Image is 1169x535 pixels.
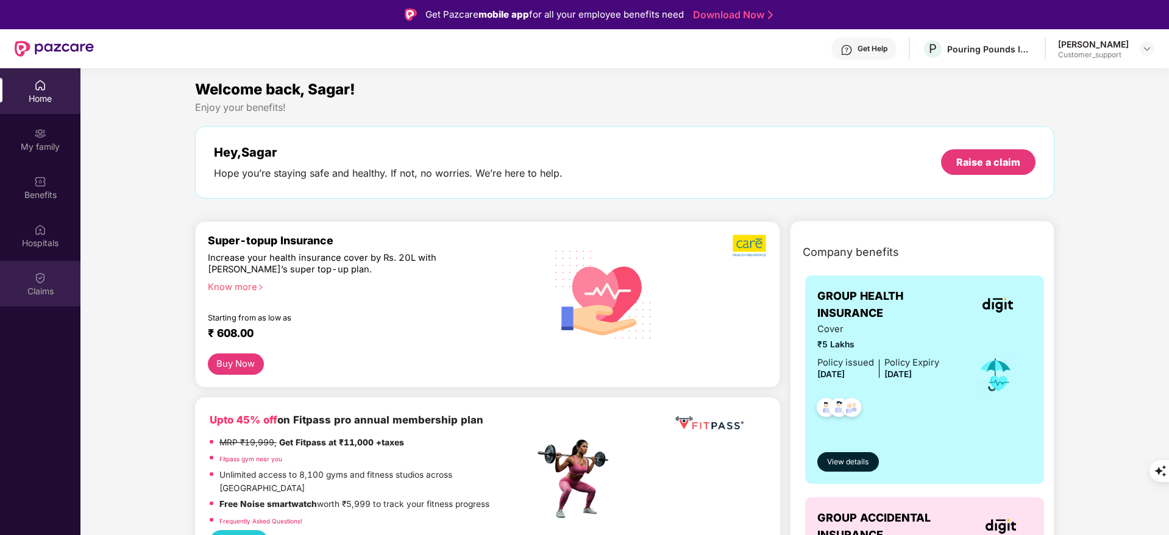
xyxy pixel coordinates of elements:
[34,175,46,188] img: svg+xml;base64,PHN2ZyBpZD0iQmVuZWZpdHMiIHhtbG5zPSJodHRwOi8vd3d3LnczLm9yZy8yMDAwL3N2ZyIgd2lkdGg9Ij...
[208,327,522,341] div: ₹ 608.00
[405,9,417,21] img: Logo
[34,127,46,140] img: svg+xml;base64,PHN2ZyB3aWR0aD0iMjAiIGhlaWdodD0iMjAiIHZpZXdCb3g9IjAgMCAyMCAyMCIgZmlsbD0ibm9uZSIgeG...
[693,9,769,21] a: Download Now
[34,224,46,236] img: svg+xml;base64,PHN2ZyBpZD0iSG9zcGl0YWxzIiB4bWxucz0iaHR0cDovL3d3dy53My5vcmcvMjAwMC9zdmciIHdpZHRoPS...
[1142,44,1152,54] img: svg+xml;base64,PHN2ZyBpZD0iRHJvcGRvd24tMzJ4MzIiIHhtbG5zPSJodHRwOi8vd3d3LnczLm9yZy8yMDAwL3N2ZyIgd2...
[817,288,963,322] span: GROUP HEALTH INSURANCE
[840,44,853,56] img: svg+xml;base64,PHN2ZyBpZD0iSGVscC0zMngzMiIgeG1sbnM9Imh0dHA6Ly93d3cudzMub3JnLzIwMDAvc3ZnIiB3aWR0aD...
[1058,50,1129,60] div: Customer_support
[195,101,1055,114] div: Enjoy your benefits!
[219,517,302,525] a: Frequently Asked Questions!
[545,235,662,353] img: svg+xml;base64,PHN2ZyB4bWxucz0iaHR0cDovL3d3dy53My5vcmcvMjAwMC9zdmciIHhtbG5zOnhsaW5rPSJodHRwOi8vd3...
[733,234,767,257] img: b5dec4f62d2307b9de63beb79f102df3.png
[982,297,1013,313] img: insurerLogo
[195,80,355,98] span: Welcome back, Sagar!
[827,456,869,468] span: View details
[219,499,317,509] strong: Free Noise smartwatch
[34,79,46,91] img: svg+xml;base64,PHN2ZyBpZD0iSG9tZSIgeG1sbnM9Imh0dHA6Ly93d3cudzMub3JnLzIwMDAvc3ZnIiB3aWR0aD0iMjAiIG...
[34,272,46,284] img: svg+xml;base64,PHN2ZyBpZD0iQ2xhaW0iIHhtbG5zPSJodHRwOi8vd3d3LnczLm9yZy8yMDAwL3N2ZyIgd2lkdGg9IjIwIi...
[858,44,887,54] div: Get Help
[884,369,912,379] span: [DATE]
[208,234,535,247] div: Super-topup Insurance
[279,438,404,447] strong: Get Fitpass at ₹11,000 +taxes
[214,167,563,180] div: Hope you’re staying safe and healthy. If not, no worries. We’re here to help.
[534,436,619,522] img: fpp.png
[768,9,773,21] img: Stroke
[219,438,277,447] del: MRP ₹19,999,
[208,353,264,375] button: Buy Now
[824,394,854,424] img: svg+xml;base64,PHN2ZyB4bWxucz0iaHR0cDovL3d3dy53My5vcmcvMjAwMC9zdmciIHdpZHRoPSI0OC45NDMiIGhlaWdodD...
[811,394,841,424] img: svg+xml;base64,PHN2ZyB4bWxucz0iaHR0cDovL3d3dy53My5vcmcvMjAwMC9zdmciIHdpZHRoPSI0OC45NDMiIGhlaWdodD...
[210,414,483,426] b: on Fitpass pro annual membership plan
[817,369,845,379] span: [DATE]
[817,322,939,336] span: Cover
[208,252,481,276] div: Increase your health insurance cover by Rs. 20L with [PERSON_NAME]’s super top-up plan.
[956,155,1020,169] div: Raise a claim
[219,498,489,511] p: worth ₹5,999 to track your fitness progress
[929,41,937,56] span: P
[947,43,1032,55] div: Pouring Pounds India Pvt Ltd (CashKaro and EarnKaro)
[219,455,282,462] a: Fitpass gym near you
[976,355,1015,395] img: icon
[208,282,527,290] div: Know more
[1058,38,1129,50] div: [PERSON_NAME]
[803,244,899,261] span: Company benefits
[208,313,483,322] div: Starting from as low as
[425,7,684,22] div: Get Pazcare for all your employee benefits need
[817,356,874,370] div: Policy issued
[817,338,939,352] span: ₹5 Lakhs
[837,394,867,424] img: svg+xml;base64,PHN2ZyB4bWxucz0iaHR0cDovL3d3dy53My5vcmcvMjAwMC9zdmciIHdpZHRoPSI0OC45NDMiIGhlaWdodD...
[673,412,746,434] img: fppp.png
[219,469,534,495] p: Unlimited access to 8,100 gyms and fitness studios across [GEOGRAPHIC_DATA]
[15,41,94,57] img: New Pazcare Logo
[884,356,939,370] div: Policy Expiry
[817,452,879,472] button: View details
[478,9,529,20] strong: mobile app
[210,414,277,426] b: Upto 45% off
[214,145,563,160] div: Hey, Sagar
[257,284,264,291] span: right
[986,519,1016,534] img: insurerLogo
